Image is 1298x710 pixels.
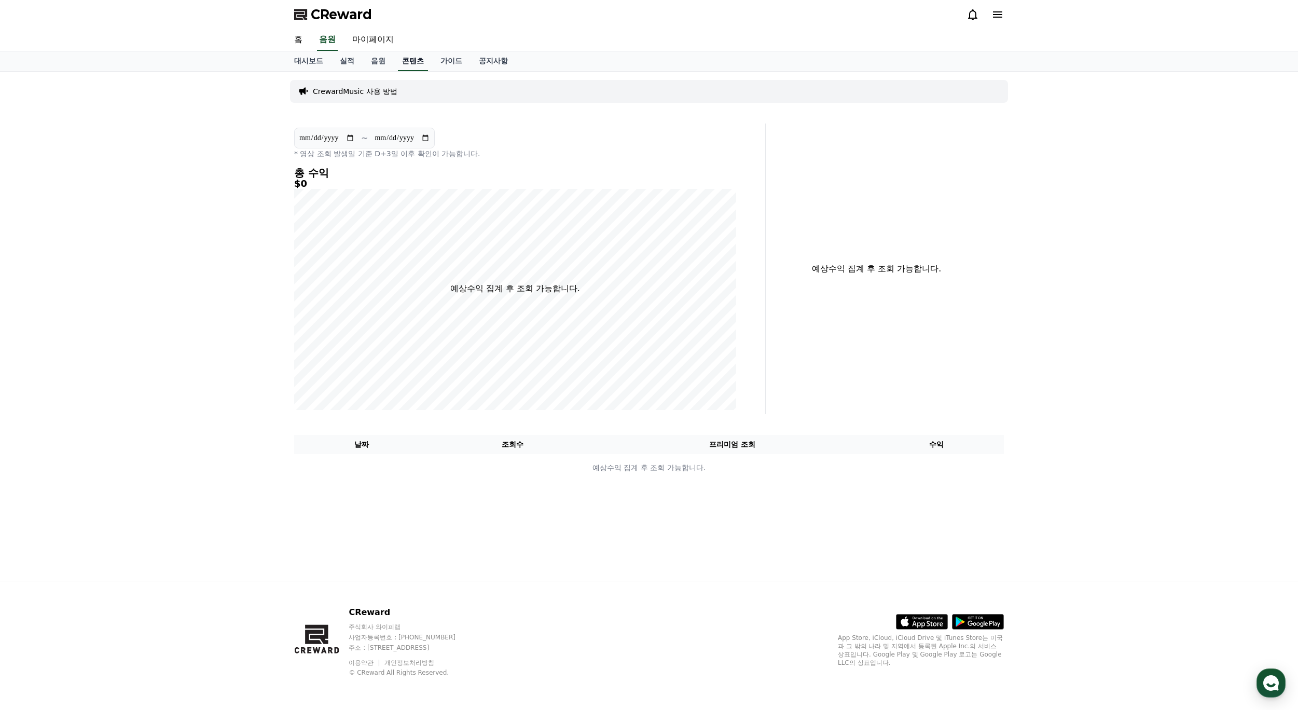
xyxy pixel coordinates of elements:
a: CReward [294,6,372,23]
a: 홈 [286,29,311,51]
p: 예상수익 집계 후 조회 가능합니다. [774,263,979,275]
a: 음원 [363,51,394,71]
a: 공지사항 [471,51,516,71]
h4: 총 수익 [294,167,736,179]
a: CrewardMusic 사용 방법 [313,86,397,97]
p: 예상수익 집계 후 조회 가능합니다. [450,282,579,295]
th: 조회수 [430,435,596,454]
a: 대시보드 [286,51,332,71]
p: App Store, iCloud, iCloud Drive 및 iTunes Store는 미국과 그 밖의 나라 및 지역에서 등록된 Apple Inc.의 서비스 상표입니다. Goo... [838,634,1004,667]
span: 설정 [160,345,173,353]
th: 날짜 [294,435,430,454]
h5: $0 [294,179,736,189]
a: 음원 [317,29,338,51]
span: 대화 [95,345,107,353]
a: 대화 [68,329,134,355]
p: * 영상 조회 발생일 기준 D+3일 이후 확인이 가능합니다. [294,148,736,159]
a: 가이드 [432,51,471,71]
p: ~ [361,132,368,144]
a: 이용약관 [349,659,381,666]
th: 수익 [868,435,1004,454]
a: 홈 [3,329,68,355]
a: 실적 [332,51,363,71]
p: © CReward All Rights Reserved. [349,668,475,677]
p: 주소 : [STREET_ADDRESS] [349,644,475,652]
p: 예상수익 집계 후 조회 가능합니다. [295,462,1003,473]
p: 사업자등록번호 : [PHONE_NUMBER] [349,633,475,641]
a: 설정 [134,329,199,355]
p: CReward [349,606,475,619]
span: 홈 [33,345,39,353]
a: 개인정보처리방침 [384,659,434,666]
p: 주식회사 와이피랩 [349,623,475,631]
a: 콘텐츠 [398,51,428,71]
th: 프리미엄 조회 [596,435,868,454]
span: CReward [311,6,372,23]
a: 마이페이지 [344,29,402,51]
